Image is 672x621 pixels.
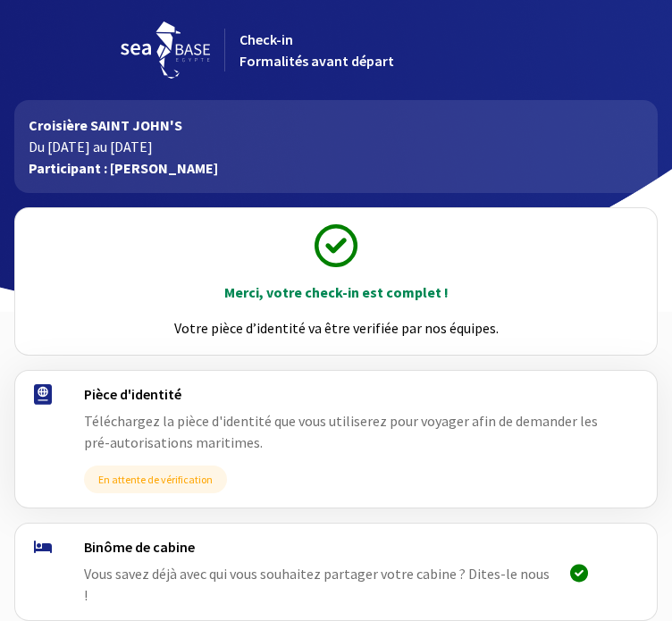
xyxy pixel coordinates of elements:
[239,30,394,70] span: Check-in Formalités avant départ
[29,114,643,136] p: Croisière SAINT JOHN'S
[29,136,643,157] p: Du [DATE] au [DATE]
[84,538,550,556] h4: Binôme de cabine
[84,466,227,493] span: En attente de vérification
[34,541,52,553] img: binome.svg
[121,21,210,79] img: logo_seabase.svg
[31,317,641,339] p: Votre pièce d’identité va être verifiée par nos équipes.
[31,281,641,303] p: Merci, votre check-in est complet !
[34,384,52,405] img: passport.svg
[84,565,550,604] span: Vous savez déjà avec qui vous souhaitez partager votre cabine ? Dites-le nous !
[29,157,643,179] p: Participant : [PERSON_NAME]
[84,412,598,451] span: Téléchargez la pièce d'identité que vous utiliserez pour voyager afin de demander les pré-autoris...
[84,385,603,403] h4: Pièce d'identité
